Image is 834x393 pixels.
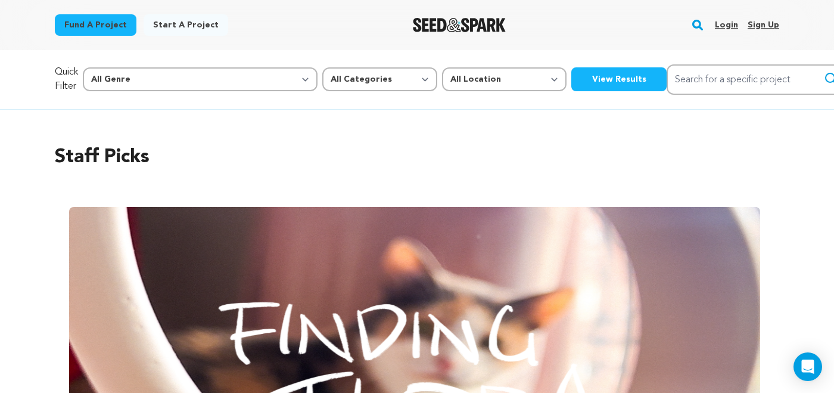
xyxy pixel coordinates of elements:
a: Login [715,16,738,35]
p: Quick Filter [55,65,78,94]
button: View Results [571,67,667,91]
a: Start a project [144,14,228,36]
a: Fund a project [55,14,136,36]
h2: Staff Picks [55,143,779,172]
a: Seed&Spark Homepage [413,18,506,32]
img: Seed&Spark Logo Dark Mode [413,18,506,32]
a: Sign up [748,16,779,35]
div: Open Intercom Messenger [793,352,822,381]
